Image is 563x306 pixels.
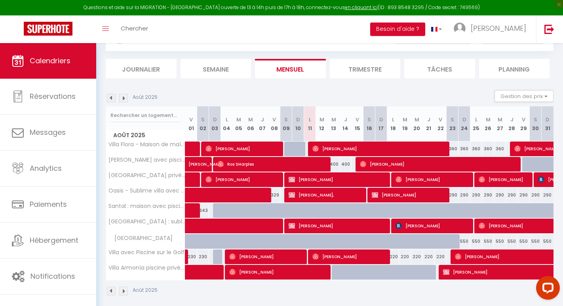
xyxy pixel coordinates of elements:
[486,116,491,123] abbr: M
[367,116,371,123] abbr: S
[370,23,425,36] button: Besoin d'aide ?
[544,24,554,34] img: logout
[530,188,542,202] div: 290
[289,218,388,233] span: [PERSON_NAME]
[475,116,477,123] abbr: L
[451,116,454,123] abbr: S
[30,271,75,281] span: Notifications
[356,116,359,123] abbr: V
[133,287,158,294] p: Août 2025
[320,116,324,123] abbr: M
[312,249,388,264] span: [PERSON_NAME]
[107,188,186,194] span: Oasis - Sublime villa avec piscine privée
[372,187,447,202] span: [PERSON_NAME]
[458,234,470,249] div: 550
[272,116,276,123] abbr: V
[506,106,518,142] th: 28
[542,106,553,142] th: 31
[379,116,383,123] abbr: D
[506,234,518,249] div: 550
[106,59,177,78] li: Journalier
[427,116,430,123] abbr: J
[415,116,419,123] abbr: M
[316,106,328,142] th: 12
[312,141,447,156] span: [PERSON_NAME]
[217,157,328,172] span: Ros SHarples
[292,106,304,142] th: 10
[435,106,447,142] th: 22
[328,106,340,142] th: 13
[268,106,280,142] th: 08
[107,203,186,209] span: Santal : maison avec piscine entre mer et vignes
[30,56,70,66] span: Calendriers
[107,265,186,271] span: Villa Armonìa piscine privée sur le golf de [GEOGRAPHIC_DATA]
[330,59,401,78] li: Trimestre
[458,142,470,156] div: 360
[454,23,466,34] img: ...
[185,249,197,264] div: 230
[289,187,364,202] span: [PERSON_NAME],
[534,116,537,123] abbr: S
[30,163,62,173] span: Analytics
[546,116,550,123] abbr: D
[30,127,66,137] span: Messages
[30,91,76,101] span: Réservations
[435,249,447,264] div: 220
[396,218,471,233] span: [PERSON_NAME]
[522,116,525,123] abbr: V
[510,116,514,123] abbr: J
[107,157,186,163] span: [PERSON_NAME] avec piscine privée et vue dégagée
[447,142,458,156] div: 360
[470,188,482,202] div: 290
[470,234,482,249] div: 550
[340,106,352,142] th: 14
[233,106,245,142] th: 05
[518,106,530,142] th: 29
[309,116,311,123] abbr: L
[530,106,542,142] th: 30
[518,234,530,249] div: 550
[205,172,281,187] span: [PERSON_NAME]
[107,234,175,243] span: [GEOGRAPHIC_DATA]
[107,142,186,147] span: Villa Flora - Maison de maître avec piscine
[261,116,264,123] abbr: J
[399,106,411,142] th: 19
[257,106,268,142] th: 07
[471,23,526,33] span: [PERSON_NAME]
[447,188,458,202] div: 290
[495,90,553,102] button: Gestion des prix
[331,116,336,123] abbr: M
[344,116,347,123] abbr: J
[387,106,399,142] th: 18
[197,249,209,264] div: 230
[107,172,186,178] span: [GEOGRAPHIC_DATA] privée, vue sur le lagon
[482,234,494,249] div: 550
[482,106,494,142] th: 26
[201,116,205,123] abbr: S
[360,157,518,172] span: [PERSON_NAME]
[423,106,435,142] th: 21
[30,235,78,245] span: Hébergement
[423,249,435,264] div: 220
[30,199,67,209] span: Paiements
[255,59,326,78] li: Mensuel
[482,142,494,156] div: 360
[542,188,553,202] div: 290
[479,172,530,187] span: [PERSON_NAME]
[439,116,442,123] abbr: V
[280,106,292,142] th: 09
[494,188,506,202] div: 290
[482,188,494,202] div: 290
[213,116,217,123] abbr: D
[345,4,378,11] a: en cliquant ici
[494,234,506,249] div: 550
[110,108,181,123] input: Rechercher un logement...
[403,116,407,123] abbr: M
[121,24,148,32] span: Chercher
[328,157,340,172] div: 400
[392,116,394,123] abbr: L
[498,116,502,123] abbr: M
[107,249,184,255] span: Villa avec Piscine sur le Golf
[229,249,304,264] span: [PERSON_NAME]
[530,273,563,306] iframe: LiveChat chat widget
